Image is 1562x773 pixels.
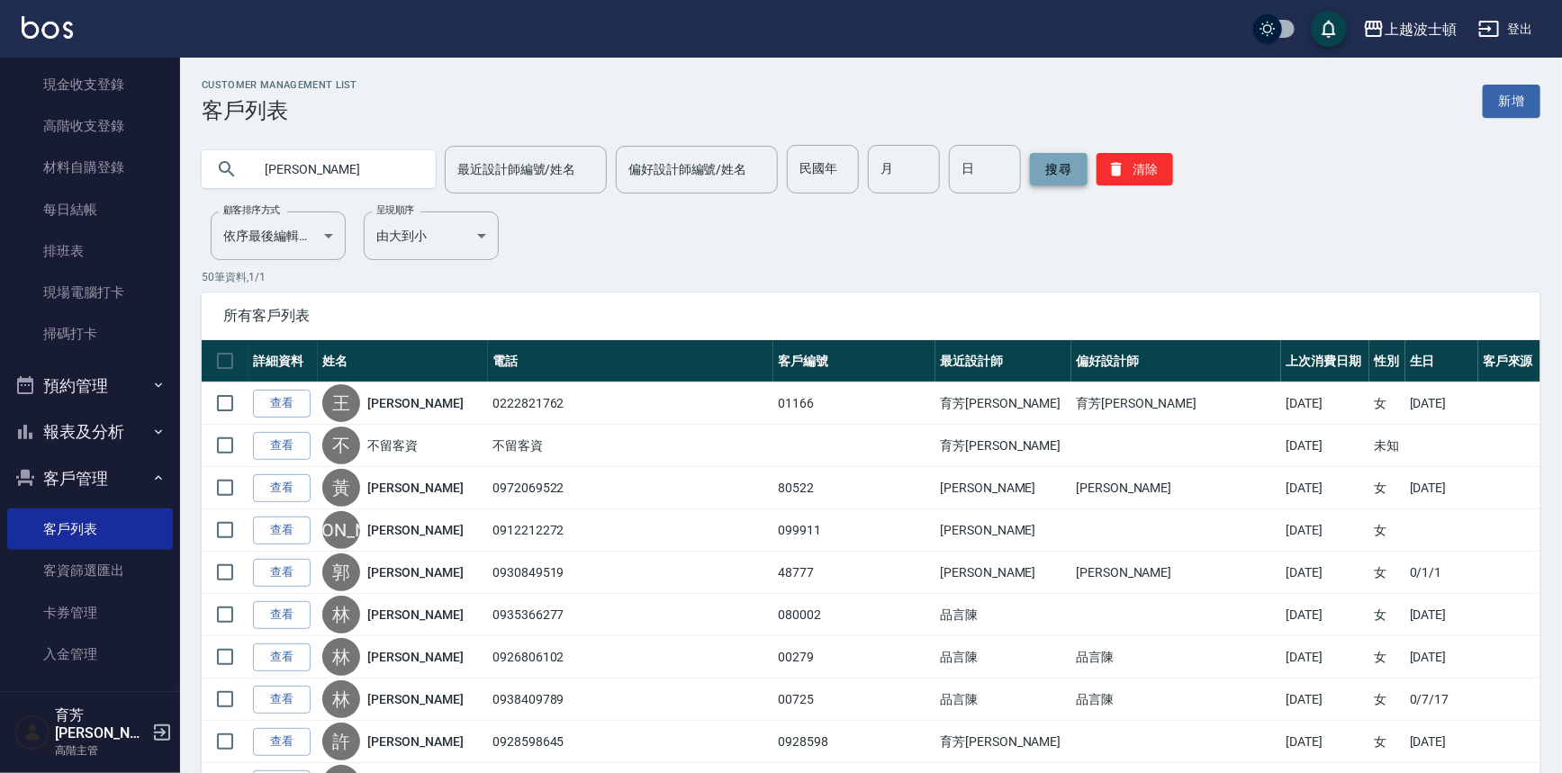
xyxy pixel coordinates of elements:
td: [DATE] [1281,552,1369,594]
td: 099911 [773,509,935,552]
td: 48777 [773,552,935,594]
td: 女 [1369,636,1405,679]
td: 育芳[PERSON_NAME] [935,721,1071,763]
p: 高階主管 [55,742,147,759]
td: [DATE] [1405,467,1478,509]
a: 查看 [253,601,311,629]
button: 清除 [1097,153,1173,185]
span: 所有客戶列表 [223,307,1519,325]
th: 姓名 [318,340,488,382]
td: 0928598645 [488,721,773,763]
img: Logo [22,16,73,39]
td: 品言陳 [935,636,1071,679]
td: 品言陳 [1071,679,1281,721]
img: Person [14,715,50,751]
th: 上次消費日期 [1281,340,1369,382]
a: 掃碼打卡 [7,313,173,355]
td: 育芳[PERSON_NAME] [935,425,1071,467]
td: 00279 [773,636,935,679]
td: [DATE] [1405,636,1478,679]
th: 詳細資料 [248,340,318,382]
a: 材料自購登錄 [7,147,173,188]
label: 呈現順序 [376,203,414,217]
td: [PERSON_NAME] [935,467,1071,509]
a: [PERSON_NAME] [367,479,463,497]
a: 客戶列表 [7,508,173,550]
a: [PERSON_NAME] [367,563,463,581]
a: 每日結帳 [7,189,173,230]
th: 偏好設計師 [1071,340,1281,382]
th: 客戶來源 [1478,340,1540,382]
div: 郭 [322,553,360,591]
td: [DATE] [1405,382,1478,425]
div: 由大到小 [364,211,499,260]
a: 排班表 [7,230,173,272]
td: [DATE] [1405,721,1478,763]
td: 女 [1369,721,1405,763]
td: 女 [1369,509,1405,552]
td: 0926806102 [488,636,773,679]
div: 王 [322,384,360,422]
td: [DATE] [1281,721,1369,763]
td: 0/1/1 [1405,552,1478,594]
a: 查看 [253,643,311,671]
a: 客資篩選匯出 [7,550,173,591]
td: 育芳[PERSON_NAME] [935,382,1071,425]
p: 50 筆資料, 1 / 1 [202,269,1540,285]
a: 查看 [253,432,311,460]
td: 01166 [773,382,935,425]
td: [DATE] [1281,679,1369,721]
td: 女 [1369,382,1405,425]
a: [PERSON_NAME] [367,733,463,751]
a: 不留客資 [367,436,418,454]
td: [DATE] [1281,636,1369,679]
td: 女 [1369,552,1405,594]
h2: Customer Management List [202,79,357,91]
th: 客戶編號 [773,340,935,382]
td: [DATE] [1281,594,1369,636]
td: 女 [1369,679,1405,721]
td: 80522 [773,467,935,509]
td: 0938409789 [488,679,773,721]
a: 現金收支登錄 [7,64,173,105]
td: 0935366277 [488,594,773,636]
a: 查看 [253,559,311,587]
td: [DATE] [1281,425,1369,467]
td: 0972069522 [488,467,773,509]
th: 電話 [488,340,773,382]
button: 登出 [1471,13,1540,46]
th: 最近設計師 [935,340,1071,382]
a: [PERSON_NAME] [367,690,463,708]
td: 00725 [773,679,935,721]
td: [PERSON_NAME] [1071,552,1281,594]
a: 現場電腦打卡 [7,272,173,313]
div: 黃 [322,469,360,507]
td: 0930849519 [488,552,773,594]
div: 林 [322,638,360,676]
h3: 客戶列表 [202,98,357,123]
a: 查看 [253,474,311,502]
div: 不 [322,427,360,464]
a: 卡券管理 [7,592,173,634]
div: 林 [322,680,360,718]
button: 客戶管理 [7,455,173,502]
input: 搜尋關鍵字 [252,145,421,193]
td: 品言陳 [935,679,1071,721]
a: 高階收支登錄 [7,105,173,147]
td: [PERSON_NAME] [935,509,1071,552]
label: 顧客排序方式 [223,203,280,217]
td: 0222821762 [488,382,773,425]
div: 依序最後編輯時間 [211,211,346,260]
a: [PERSON_NAME] [367,648,463,666]
td: [DATE] [1281,509,1369,552]
a: 查看 [253,390,311,418]
td: [DATE] [1281,467,1369,509]
a: [PERSON_NAME] [367,394,463,412]
td: [PERSON_NAME] [935,552,1071,594]
td: 品言陳 [1071,636,1281,679]
a: 查看 [253,686,311,714]
a: [PERSON_NAME] [367,521,463,539]
div: 許 [322,723,360,760]
div: [PERSON_NAME] [322,511,360,549]
button: 搜尋 [1030,153,1088,185]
